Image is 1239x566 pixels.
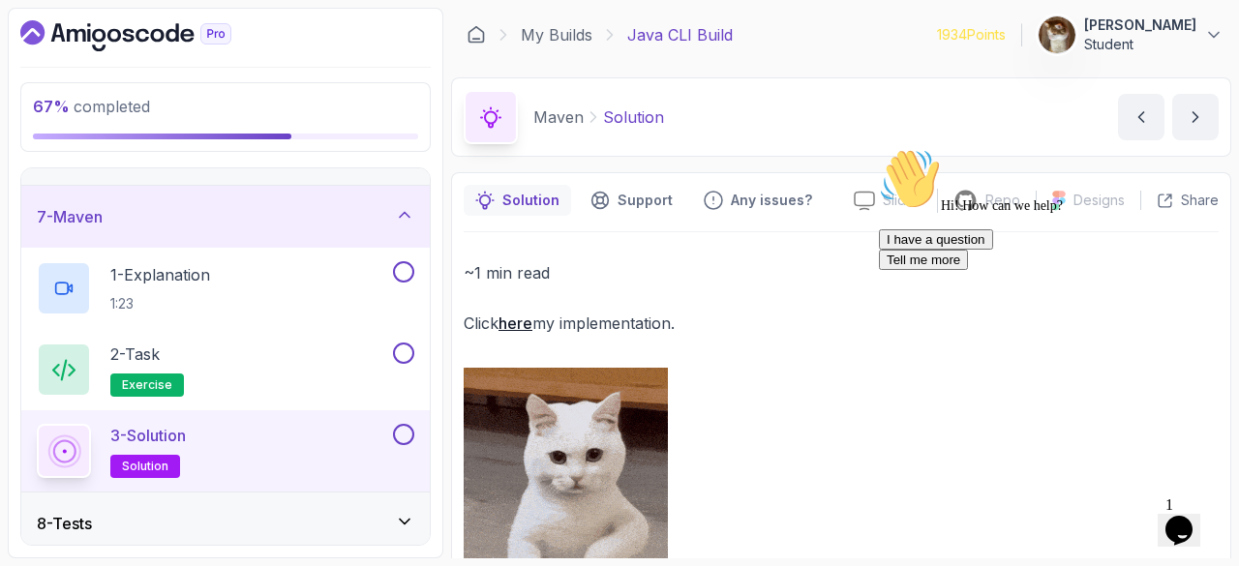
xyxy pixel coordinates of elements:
[37,261,414,315] button: 1-Explanation1:23
[1039,16,1075,53] img: user profile image
[464,259,1219,286] p: ~1 min read
[1084,15,1196,35] p: [PERSON_NAME]
[20,20,276,51] a: Dashboard
[1172,94,1219,140] button: next content
[1084,35,1196,54] p: Student
[731,191,812,210] p: Any issues?
[110,263,210,286] p: 1 - Explanation
[8,89,122,109] button: I have a question
[8,109,97,130] button: Tell me more
[21,492,430,554] button: 8-Tests
[521,23,592,46] a: My Builds
[110,294,210,313] p: 1:23
[579,185,684,216] button: Support button
[33,97,150,116] span: completed
[502,191,559,210] p: Solution
[692,185,824,216] button: Feedback button
[499,313,532,333] a: here
[21,186,430,248] button: 7-Maven
[8,58,192,73] span: Hi! How can we help?
[467,25,486,45] a: Dashboard
[8,8,70,70] img: :wave:
[37,205,103,228] h3: 7 - Maven
[37,424,414,478] button: 3-Solutionsolution
[122,377,172,393] span: exercise
[8,8,356,130] div: 👋Hi! How can we help?I have a questionTell me more
[603,105,664,129] p: Solution
[37,512,92,535] h3: 8 - Tests
[110,343,160,366] p: 2 - Task
[1038,15,1224,54] button: user profile image[PERSON_NAME]Student
[1158,489,1220,547] iframe: chat widget
[1118,94,1164,140] button: previous content
[937,25,1006,45] p: 1934 Points
[618,191,673,210] p: Support
[37,343,414,397] button: 2-Taskexercise
[33,97,70,116] span: 67 %
[122,459,168,474] span: solution
[110,424,186,447] p: 3 - Solution
[627,23,733,46] p: Java CLI Build
[464,185,571,216] button: notes button
[871,140,1220,479] iframe: chat widget
[464,310,1219,337] p: Click my implementation.
[533,105,584,129] p: Maven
